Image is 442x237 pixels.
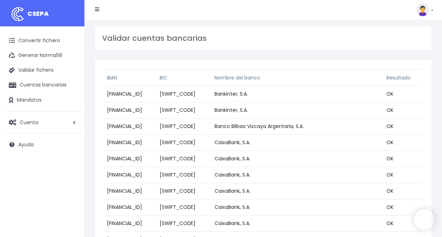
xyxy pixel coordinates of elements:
[384,86,422,102] td: OK
[384,135,422,151] td: OK
[384,102,422,118] td: OK
[104,183,157,199] td: [FINANCIAL_ID]
[157,86,211,102] td: [SWIFT_CODE]
[104,199,157,216] td: [FINANCIAL_ID]
[157,70,211,86] th: BIC
[212,86,384,102] td: Bankinter, S.A.
[104,86,157,102] td: [FINANCIAL_ID]
[104,70,157,86] th: IBAN
[384,183,422,199] td: OK
[212,151,384,167] td: CaixaBank, S.A.
[104,135,157,151] td: [FINANCIAL_ID]
[157,167,211,183] td: [SWIFT_CODE]
[4,48,81,63] a: Generar Norma58
[104,102,157,118] td: [FINANCIAL_ID]
[212,70,384,86] th: Nombre del banco
[157,216,211,232] td: [SWIFT_CODE]
[416,4,429,16] img: profile
[212,102,384,118] td: Bankinter, S.A.
[104,216,157,232] td: [FINANCIAL_ID]
[20,118,38,126] span: Cuenta
[384,151,422,167] td: OK
[212,118,384,135] td: Banco Bilbao Vizcaya Argentaria, S.A.
[384,216,422,232] td: OK
[384,118,422,135] td: OK
[212,216,384,232] td: CaixaBank, S.A.
[157,118,211,135] td: [SWIFT_CODE]
[157,151,211,167] td: [SWIFT_CODE]
[384,199,422,216] td: OK
[384,70,422,86] th: Resultado
[4,93,81,108] a: Mandatos
[212,135,384,151] td: CaixaBank, S.A.
[104,151,157,167] td: [FINANCIAL_ID]
[9,5,26,23] img: logo
[4,115,81,130] a: Cuenta
[157,183,211,199] td: [SWIFT_CODE]
[104,167,157,183] td: [FINANCIAL_ID]
[4,33,81,48] a: Convertir fichero
[384,167,422,183] td: OK
[157,199,211,216] td: [SWIFT_CODE]
[27,9,49,18] span: CSEPA
[4,63,81,78] a: Validar fichero
[4,137,81,152] a: Ayuda
[157,135,211,151] td: [SWIFT_CODE]
[104,118,157,135] td: [FINANCIAL_ID]
[102,34,424,43] h3: Validar cuentas bancarias
[4,78,81,92] a: Cuentas bancarias
[157,102,211,118] td: [SWIFT_CODE]
[18,141,34,148] span: Ayuda
[212,183,384,199] td: CaixaBank, S.A.
[212,199,384,216] td: CaixaBank, S.A.
[212,167,384,183] td: CaixaBank, S.A.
